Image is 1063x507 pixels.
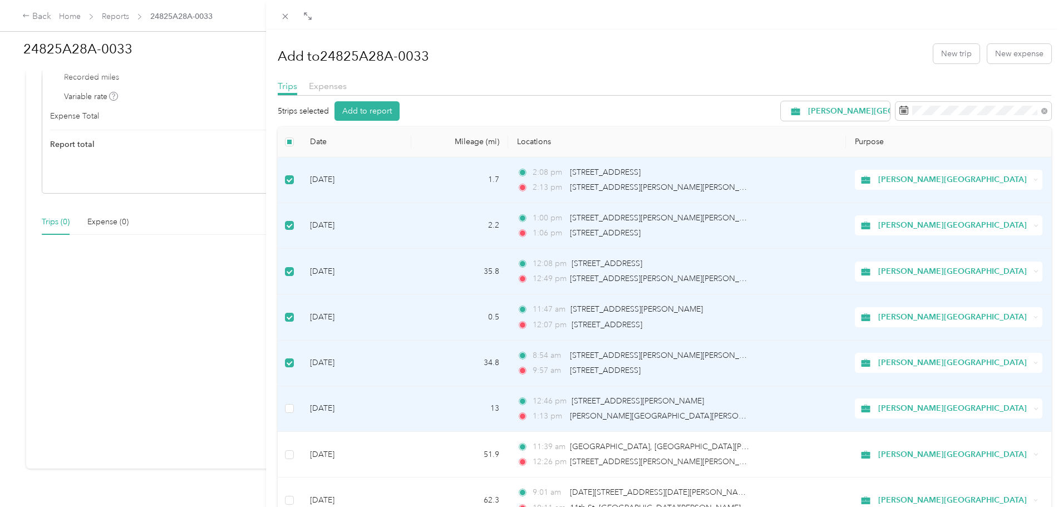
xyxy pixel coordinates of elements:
[533,410,564,422] span: 1:13 pm
[301,249,411,294] td: [DATE]
[411,294,508,340] td: 0.5
[533,319,567,331] span: 12:07 pm
[572,396,704,406] span: [STREET_ADDRESS][PERSON_NAME]
[533,395,567,407] span: 12:46 pm
[933,44,980,63] button: New trip
[878,265,1030,278] span: [PERSON_NAME][GEOGRAPHIC_DATA]
[301,127,411,157] th: Date
[411,249,508,294] td: 35.8
[533,258,567,270] span: 12:08 pm
[301,203,411,249] td: [DATE]
[301,386,411,432] td: [DATE]
[846,127,1051,157] th: Purpose
[878,449,1030,461] span: [PERSON_NAME][GEOGRAPHIC_DATA]
[533,350,564,362] span: 8:54 am
[572,320,642,329] span: [STREET_ADDRESS]
[570,168,641,177] span: [STREET_ADDRESS]
[508,127,846,157] th: Locations
[411,341,508,386] td: 34.8
[411,157,508,203] td: 1.7
[878,219,1030,232] span: [PERSON_NAME][GEOGRAPHIC_DATA]
[878,357,1030,369] span: [PERSON_NAME][GEOGRAPHIC_DATA]
[533,166,564,179] span: 2:08 pm
[533,441,564,453] span: 11:39 am
[301,432,411,478] td: [DATE]
[533,365,564,377] span: 9:57 am
[570,183,764,192] span: [STREET_ADDRESS][PERSON_NAME][PERSON_NAME]
[278,105,329,117] p: 5 trips selected
[301,341,411,386] td: [DATE]
[301,294,411,340] td: [DATE]
[533,303,565,316] span: 11:47 am
[572,259,642,268] span: [STREET_ADDRESS]
[411,386,508,432] td: 13
[570,351,764,360] span: [STREET_ADDRESS][PERSON_NAME][PERSON_NAME]
[411,203,508,249] td: 2.2
[878,174,1030,186] span: [PERSON_NAME][GEOGRAPHIC_DATA]
[570,411,943,421] span: [PERSON_NAME][GEOGRAPHIC_DATA][PERSON_NAME], [GEOGRAPHIC_DATA], [GEOGRAPHIC_DATA]
[808,107,957,115] span: [PERSON_NAME][GEOGRAPHIC_DATA]
[309,81,347,91] span: Expenses
[570,304,703,314] span: [STREET_ADDRESS][PERSON_NAME]
[570,274,764,283] span: [STREET_ADDRESS][PERSON_NAME][PERSON_NAME]
[570,457,805,466] span: [STREET_ADDRESS][PERSON_NAME][PERSON_NAME][US_STATE]
[570,366,641,375] span: [STREET_ADDRESS]
[533,181,564,194] span: 2:13 pm
[278,43,429,70] h1: Add to 24825A28A-0033
[878,402,1030,415] span: [PERSON_NAME][GEOGRAPHIC_DATA]
[987,44,1051,63] button: New expense
[278,81,297,91] span: Trips
[411,127,508,157] th: Mileage (mi)
[533,273,564,285] span: 12:49 pm
[1001,445,1063,507] iframe: Everlance-gr Chat Button Frame
[533,227,564,239] span: 1:06 pm
[878,494,1030,506] span: [PERSON_NAME][GEOGRAPHIC_DATA]
[411,432,508,478] td: 51.9
[334,101,400,121] button: Add to report
[570,213,764,223] span: [STREET_ADDRESS][PERSON_NAME][PERSON_NAME]
[570,488,751,497] span: [DATE][STREET_ADDRESS][DATE][PERSON_NAME]
[301,157,411,203] td: [DATE]
[570,228,641,238] span: [STREET_ADDRESS]
[878,311,1030,323] span: [PERSON_NAME][GEOGRAPHIC_DATA]
[533,212,564,224] span: 1:00 pm
[533,486,564,499] span: 9:01 am
[533,456,564,468] span: 12:26 pm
